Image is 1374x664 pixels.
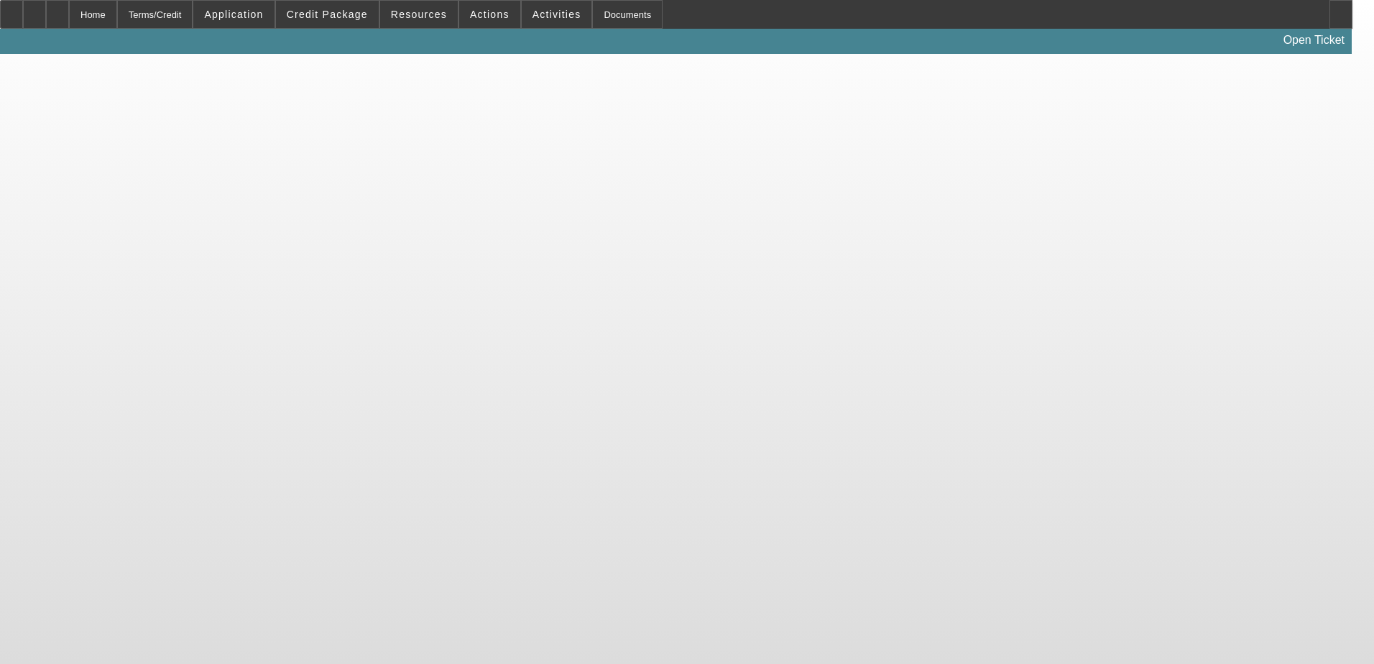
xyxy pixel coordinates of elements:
span: Actions [470,9,510,20]
span: Credit Package [287,9,368,20]
button: Resources [380,1,458,28]
button: Application [193,1,274,28]
button: Activities [522,1,592,28]
span: Activities [532,9,581,20]
span: Application [204,9,263,20]
button: Actions [459,1,520,28]
a: Open Ticket [1278,28,1350,52]
button: Credit Package [276,1,379,28]
span: Resources [391,9,447,20]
